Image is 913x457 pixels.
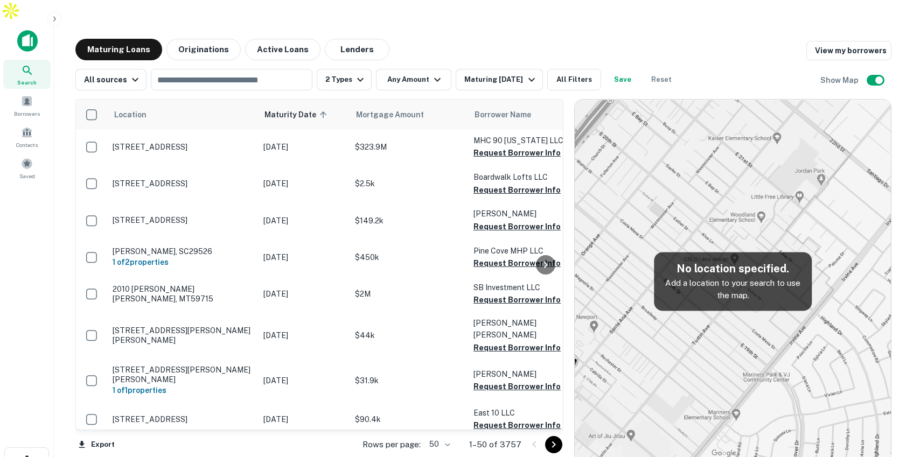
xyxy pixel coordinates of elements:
span: Borrower Name [475,108,531,121]
button: Lenders [325,39,389,60]
button: Request Borrower Info [473,220,561,233]
h6: 1 of 2 properties [113,256,253,268]
h5: No location specified. [663,261,803,277]
p: Rows per page: [363,438,421,451]
button: Request Borrower Info [473,341,561,354]
p: $90.4k [355,413,463,425]
p: [PERSON_NAME] [PERSON_NAME] [473,317,581,341]
a: Saved [3,153,51,182]
a: Borrowers [3,91,51,120]
iframe: Chat Widget [859,371,913,423]
p: SB Investment LLC [473,282,581,293]
p: [STREET_ADDRESS][PERSON_NAME][PERSON_NAME] [113,365,253,384]
p: [STREET_ADDRESS] [113,142,253,152]
button: Maturing Loans [75,39,162,60]
th: Location [107,100,258,130]
button: Reset [644,69,679,90]
button: Go to next page [545,436,562,453]
button: Save your search to get updates of matches that match your search criteria. [605,69,640,90]
h6: Show Map [820,74,860,86]
p: $44k [355,329,463,341]
a: View my borrowers [806,41,891,60]
p: $31.9k [355,375,463,386]
p: [DATE] [263,413,344,425]
div: All sources [84,73,142,86]
button: Originations [166,39,241,60]
th: Maturity Date [258,100,350,130]
a: Contacts [3,122,51,151]
p: 2010 [PERSON_NAME] [PERSON_NAME], MT59715 [113,284,253,304]
p: $2.5k [355,178,463,189]
p: [DATE] [263,329,344,341]
p: [STREET_ADDRESS] [113,179,253,188]
img: capitalize-icon.png [17,30,38,52]
p: $450k [355,251,463,263]
span: Mortgage Amount [356,108,438,121]
span: Contacts [16,140,38,149]
button: 2 Types [317,69,372,90]
span: Saved [19,172,35,180]
p: $149.2k [355,215,463,227]
span: Maturity Date [264,108,330,121]
p: [DATE] [263,288,344,300]
button: Request Borrower Info [473,293,561,306]
p: $2M [355,288,463,300]
p: [PERSON_NAME] [473,368,581,380]
button: All sources [75,69,147,90]
p: Pine Cove MHP LLC [473,245,581,257]
button: Request Borrower Info [473,184,561,196]
button: Export [75,437,117,453]
button: Request Borrower Info [473,257,561,270]
div: Maturing [DATE] [464,73,538,86]
p: [DATE] [263,215,344,227]
button: All Filters [547,69,601,90]
p: Add a location to your search to use the map. [663,277,803,302]
span: Search [17,78,37,87]
p: [DATE] [263,141,344,153]
div: 50 [425,437,452,452]
p: [STREET_ADDRESS][PERSON_NAME][PERSON_NAME] [113,326,253,345]
h6: 1 of 1 properties [113,384,253,396]
p: $323.9M [355,141,463,153]
p: Boardwalk Lofts LLC [473,171,581,183]
p: [DATE] [263,178,344,189]
span: Borrowers [14,109,40,118]
th: Mortgage Amount [350,100,468,130]
p: [PERSON_NAME] [473,208,581,220]
button: Active Loans [245,39,320,60]
p: [DATE] [263,375,344,386]
th: Borrower Name [468,100,587,130]
p: MHC 90 [US_STATE] LLC [473,135,581,146]
button: Request Borrower Info [473,419,561,432]
button: Maturing [DATE] [456,69,542,90]
a: Search [3,60,51,89]
p: [STREET_ADDRESS] [113,215,253,225]
span: Location [114,108,147,121]
button: Request Borrower Info [473,380,561,393]
button: Request Borrower Info [473,146,561,159]
p: [STREET_ADDRESS] [113,414,253,424]
button: Any Amount [376,69,451,90]
p: [DATE] [263,251,344,263]
p: East 10 LLC [473,407,581,419]
p: 1–50 of 3757 [469,438,521,451]
p: [PERSON_NAME], SC29526 [113,247,253,256]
